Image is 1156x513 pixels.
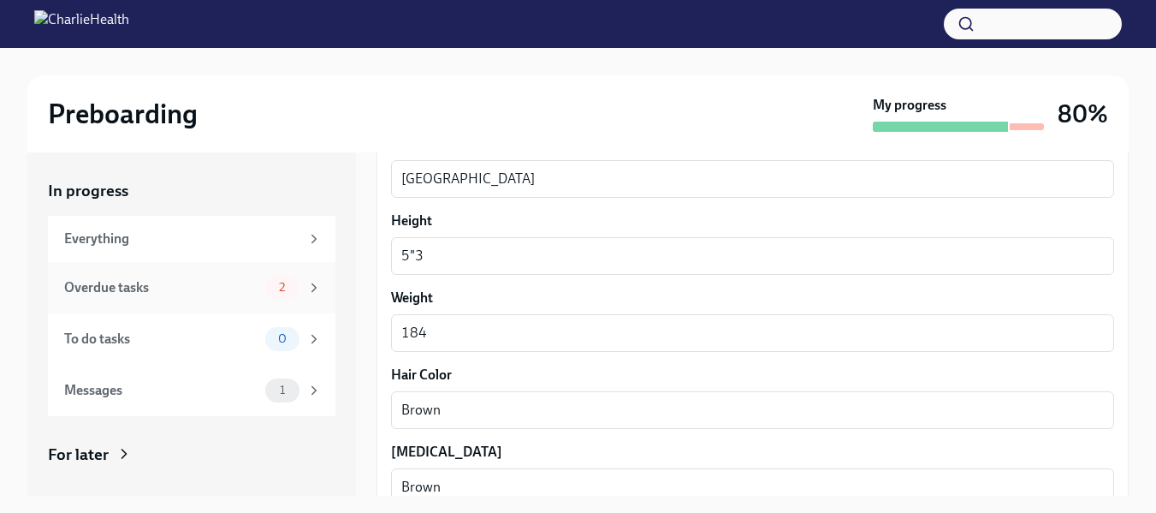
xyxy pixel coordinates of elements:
[391,212,1114,230] label: Height
[873,96,946,115] strong: My progress
[391,443,1114,462] label: [MEDICAL_DATA]
[401,246,1104,266] textarea: 5"3
[64,381,258,400] div: Messages
[34,10,129,38] img: CharlieHealth
[391,289,1114,307] label: Weight
[64,230,299,248] div: Everything
[48,444,109,466] div: For later
[48,97,198,131] h2: Preboarding
[401,323,1104,343] textarea: 184
[268,332,297,345] span: 0
[391,366,1114,385] label: Hair Color
[401,477,1104,498] textarea: Brown
[269,281,295,294] span: 2
[401,169,1104,189] textarea: [GEOGRAPHIC_DATA]
[48,216,335,262] a: Everything
[48,262,335,313] a: Overdue tasks2
[270,384,295,397] span: 1
[1058,98,1108,129] h3: 80%
[64,278,258,297] div: Overdue tasks
[48,180,335,202] a: In progress
[401,400,1104,421] textarea: Brown
[64,330,258,349] div: To do tasks
[48,313,335,365] a: To do tasks0
[48,365,335,416] a: Messages1
[48,444,335,466] a: For later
